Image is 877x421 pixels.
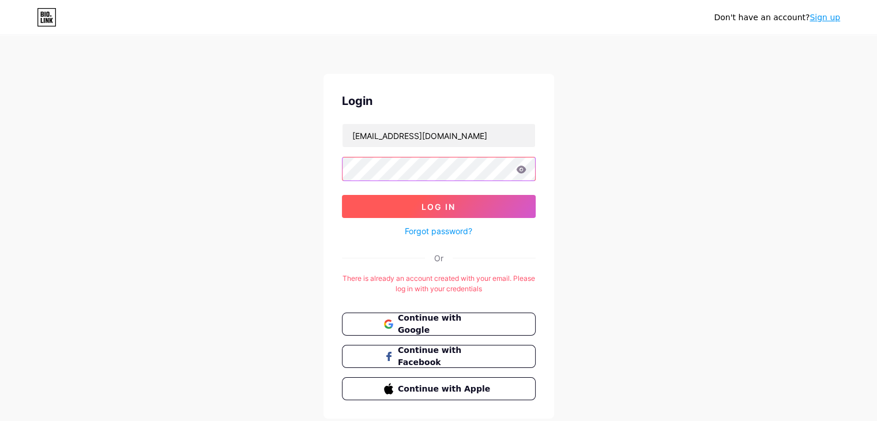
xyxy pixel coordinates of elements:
[810,13,840,22] a: Sign up
[405,225,472,237] a: Forgot password?
[398,312,493,336] span: Continue with Google
[398,383,493,395] span: Continue with Apple
[342,345,536,368] button: Continue with Facebook
[342,92,536,110] div: Login
[714,12,840,24] div: Don't have an account?
[342,195,536,218] button: Log In
[342,124,535,147] input: Username
[421,202,456,212] span: Log In
[434,252,443,264] div: Or
[342,313,536,336] button: Continue with Google
[398,344,493,369] span: Continue with Facebook
[342,273,536,294] div: There is already an account created with your email. Please log in with your credentials
[342,377,536,400] button: Continue with Apple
